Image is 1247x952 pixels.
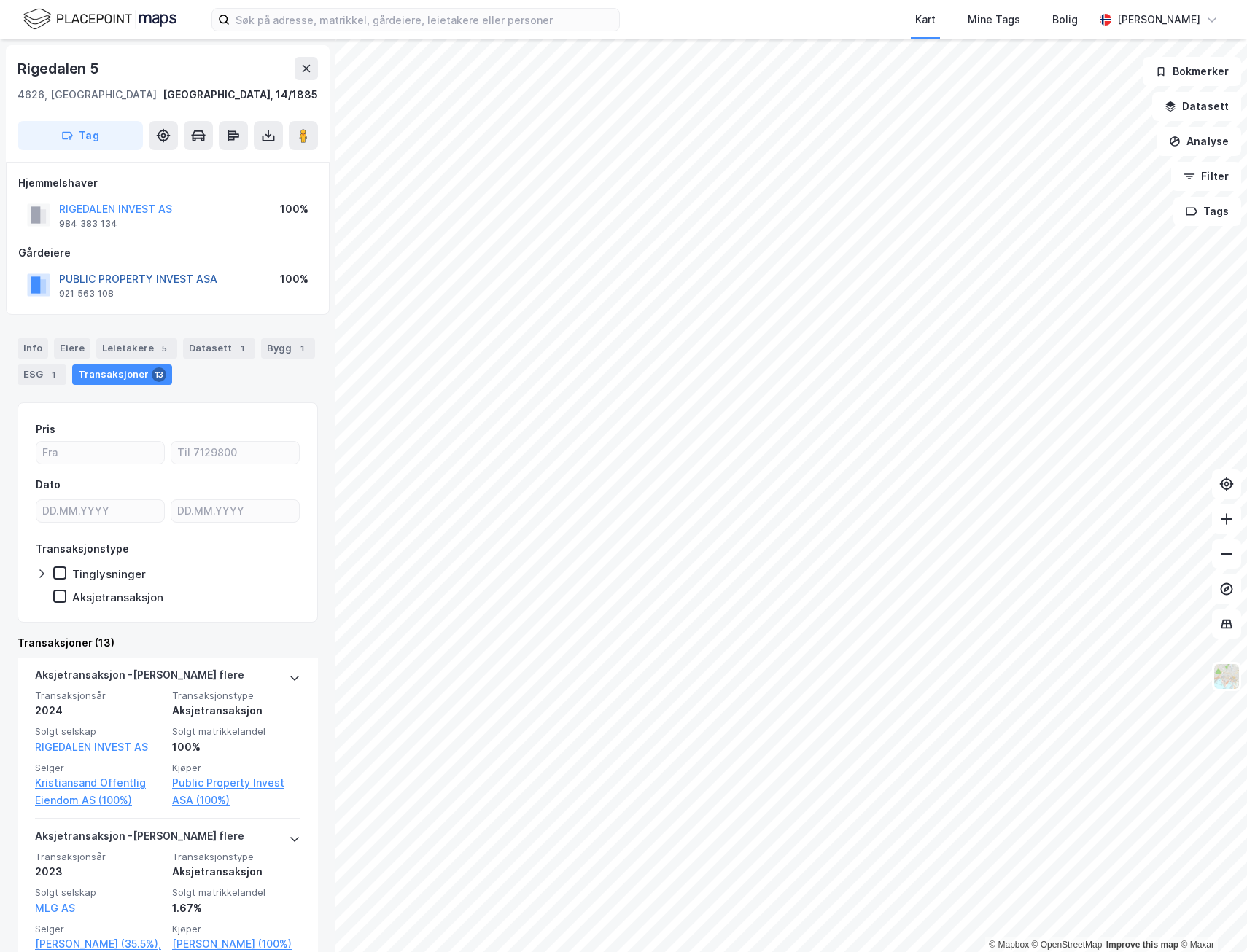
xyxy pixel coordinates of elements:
div: Info [18,338,48,359]
div: 1 [235,341,249,356]
span: Kjøper [172,762,300,774]
span: Solgt selskap [35,886,163,899]
div: 100% [280,200,308,218]
div: Aksjetransaksjon - [PERSON_NAME] flere [35,827,244,851]
span: Transaksjonstype [172,851,300,863]
div: Gårdeiere [18,244,317,262]
div: 13 [152,367,166,382]
div: 2023 [35,863,163,881]
button: Bokmerker [1143,57,1241,86]
a: MLG AS [35,902,75,914]
a: Public Property Invest ASA (100%) [172,774,300,809]
a: Kristiansand Offentlig Eiendom AS (100%) [35,774,163,809]
button: Tags [1173,197,1241,226]
input: DD.MM.YYYY [171,500,299,522]
span: Kjøper [172,923,300,935]
input: Søk på adresse, matrikkel, gårdeiere, leietakere eller personer [230,9,619,31]
span: Transaksjonstype [172,690,300,702]
div: 2024 [35,702,163,719]
div: Datasett [183,338,255,359]
span: Solgt selskap [35,725,163,738]
div: Aksjetransaksjon - [PERSON_NAME] flere [35,666,244,690]
div: 5 [157,341,171,356]
button: Analyse [1157,127,1241,156]
input: Til 7129800 [171,442,299,464]
div: Leietakere [96,338,177,359]
div: 984 383 134 [59,218,117,230]
div: Transaksjonstype [36,540,129,558]
a: Mapbox [989,940,1029,950]
div: Aksjetransaksjon [172,702,300,719]
div: 921 563 108 [59,288,114,300]
span: Solgt matrikkelandel [172,725,300,738]
input: DD.MM.YYYY [36,500,164,522]
div: Bygg [261,338,315,359]
img: Z [1213,663,1240,690]
div: Transaksjoner (13) [18,634,318,652]
div: Aksjetransaksjon [172,863,300,881]
span: Transaksjonsår [35,690,163,702]
div: Bolig [1052,11,1078,28]
div: Eiere [54,338,90,359]
div: [GEOGRAPHIC_DATA], 14/1885 [163,86,318,104]
div: Dato [36,476,61,493]
div: Rigedalen 5 [18,57,102,80]
div: 1.67% [172,900,300,917]
div: 1 [46,367,61,382]
span: Selger [35,762,163,774]
button: Tag [18,121,143,150]
a: OpenStreetMap [1032,940,1103,950]
div: Pris [36,421,55,438]
div: Tinglysninger [72,567,146,581]
div: Hjemmelshaver [18,174,317,192]
div: ESG [18,364,66,385]
div: 100% [280,270,308,288]
button: Filter [1171,162,1241,191]
div: 100% [172,738,300,756]
a: Improve this map [1106,940,1178,950]
a: RIGEDALEN INVEST AS [35,741,148,753]
span: Selger [35,923,163,935]
div: 1 [295,341,309,356]
div: Aksjetransaksjon [72,590,163,604]
img: logo.f888ab2527a4732fd821a326f86c7f29.svg [23,7,176,32]
div: Transaksjoner [72,364,172,385]
div: 4626, [GEOGRAPHIC_DATA] [18,86,157,104]
button: Datasett [1152,92,1241,121]
div: [PERSON_NAME] [1117,11,1200,28]
iframe: Chat Widget [1174,882,1247,952]
div: Mine Tags [968,11,1020,28]
span: Solgt matrikkelandel [172,886,300,899]
span: Transaksjonsår [35,851,163,863]
input: Fra [36,442,164,464]
div: Kart [915,11,936,28]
